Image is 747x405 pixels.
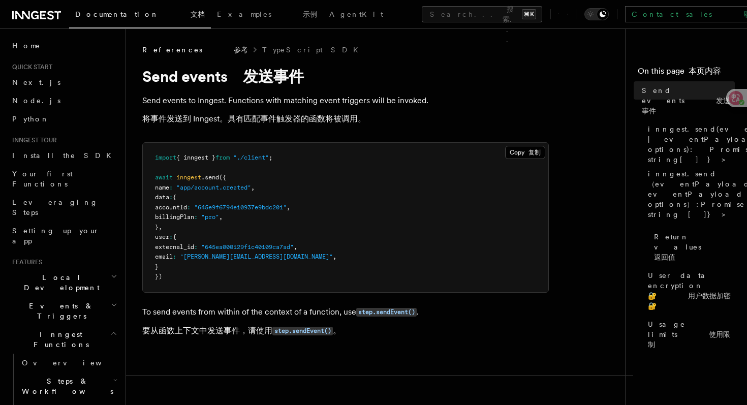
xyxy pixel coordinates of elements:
[12,115,49,123] span: Python
[8,91,119,110] a: Node.js
[638,65,735,81] h4: On this page
[187,204,191,211] span: :
[287,204,290,211] span: ,
[155,174,173,181] span: await
[142,114,366,123] font: 将事件发送到 Inngest。具有匹配事件触发器的函数将被调用。
[8,37,119,55] a: Home
[12,41,41,51] span: Home
[356,308,417,317] code: step.sendEvent()
[644,266,735,315] a: User data encryption 🔐 用户数据加密🔐
[650,228,735,266] a: Return values 返回值
[18,354,119,372] a: Overview
[644,315,735,354] a: Usage limits 使用限制
[12,227,100,245] span: Setting up your app
[155,253,173,260] span: email
[12,78,60,86] span: Next.js
[642,85,735,116] span: Send events
[176,184,251,191] span: "app/account.created"
[12,97,60,105] span: Node.js
[8,110,119,128] a: Python
[194,213,198,221] span: :
[211,3,323,27] a: Examples 示例
[173,233,176,240] span: {
[8,258,42,266] span: Features
[155,224,159,231] span: }
[142,45,248,55] span: References
[22,359,127,367] span: Overview
[522,9,536,19] kbd: ⌘K
[8,301,111,321] span: Events & Triggers
[8,329,110,350] span: Inngest Functions
[8,193,119,222] a: Leveraging Steps
[217,10,317,18] span: Examples
[18,372,119,400] button: Steps & Workflows
[269,154,272,161] span: ;
[169,194,173,201] span: :
[155,273,162,280] span: })
[243,67,304,85] font: 发送事件
[8,146,119,165] a: Install the SDK
[215,154,230,161] span: from
[644,120,735,228] a: inngest.send(eventPayload | eventPayload[], options): Promise<{ ids: string[] }>inngest.send（even...
[142,326,341,335] font: 要从函数上下文中发送事件，请使用 。
[648,319,735,350] span: Usage limits
[201,213,219,221] span: "pro"
[8,165,119,193] a: Your first Functions
[272,327,333,335] code: step.sendEvent()
[155,243,194,251] span: external_id
[234,46,248,54] font: 参考
[303,10,317,18] font: 示例
[505,146,545,159] button: Copy 复制
[169,233,173,240] span: :
[8,73,119,91] a: Next.js
[201,174,219,181] span: .send
[194,204,287,211] span: "645e9f6794e10937e9bdc201"
[503,5,518,44] font: 搜索...
[69,3,211,28] a: Documentation 文档
[155,213,194,221] span: billingPlan
[584,8,609,20] button: Toggle dark mode
[8,268,119,297] button: Local Development
[142,67,549,85] h1: Send events
[142,305,549,342] p: To send events from within of the context of a function, use .
[180,253,333,260] span: "[PERSON_NAME][EMAIL_ADDRESS][DOMAIN_NAME]"
[8,63,52,71] span: Quick start
[169,184,173,191] span: :
[173,194,176,201] span: {
[176,154,215,161] span: { inngest }
[155,204,187,211] span: accountId
[8,325,119,354] button: Inngest Functions
[333,253,336,260] span: ,
[233,154,269,161] span: "./client"
[75,10,205,18] span: Documentation
[8,272,111,293] span: Local Development
[356,307,417,317] a: step.sendEvent()
[648,292,731,310] font: 用户数据加密🔐
[323,3,389,27] a: AgentKit
[251,184,255,191] span: ,
[648,270,735,311] span: User data encryption 🔐
[294,243,297,251] span: ,
[12,198,98,216] span: Leveraging Steps
[155,233,169,240] span: user
[8,136,57,144] span: Inngest tour
[201,243,294,251] span: "645ea000129f1c40109ca7ad"
[219,213,223,221] span: ,
[159,224,162,231] span: ,
[12,170,73,188] span: Your first Functions
[329,10,383,18] span: AgentKit
[176,174,201,181] span: inngest
[8,297,119,325] button: Events & Triggers
[18,376,113,396] span: Steps & Workflows
[191,10,205,18] font: 文档
[142,94,549,130] p: Send events to Inngest. Functions with matching event triggers will be invoked.
[155,184,169,191] span: name
[272,326,333,335] a: step.sendEvent()
[219,174,226,181] span: ({
[12,151,117,160] span: Install the SDK
[155,154,176,161] span: import
[689,66,721,76] font: 本页内容
[8,222,119,250] a: Setting up your app
[155,194,169,201] span: data
[194,243,198,251] span: :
